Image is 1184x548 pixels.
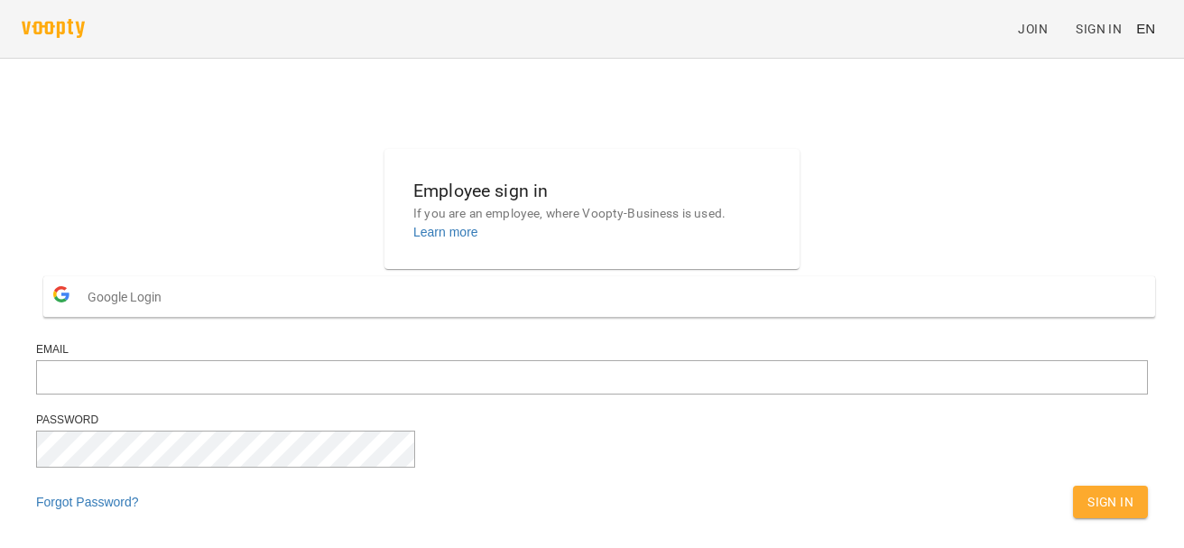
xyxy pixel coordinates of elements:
button: Sign In [1073,486,1148,518]
span: Join [1018,18,1048,40]
span: Sign In [1076,18,1122,40]
button: EN [1129,12,1162,45]
a: Learn more [413,225,478,239]
button: Google Login [43,276,1155,317]
h6: Employee sign in [413,177,771,205]
button: Employee sign inIf you are an employee, where Voopty-Business is used.Learn more [399,163,785,255]
a: Sign In [1068,13,1129,45]
img: voopty.png [22,19,85,38]
span: EN [1136,19,1155,38]
p: If you are an employee, where Voopty-Business is used. [413,205,771,223]
a: Forgot Password? [36,495,139,509]
div: Email [36,342,1148,358]
a: Join [1011,13,1068,45]
span: Google Login [88,279,171,315]
div: Password [36,413,1148,428]
span: Sign In [1087,491,1133,513]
